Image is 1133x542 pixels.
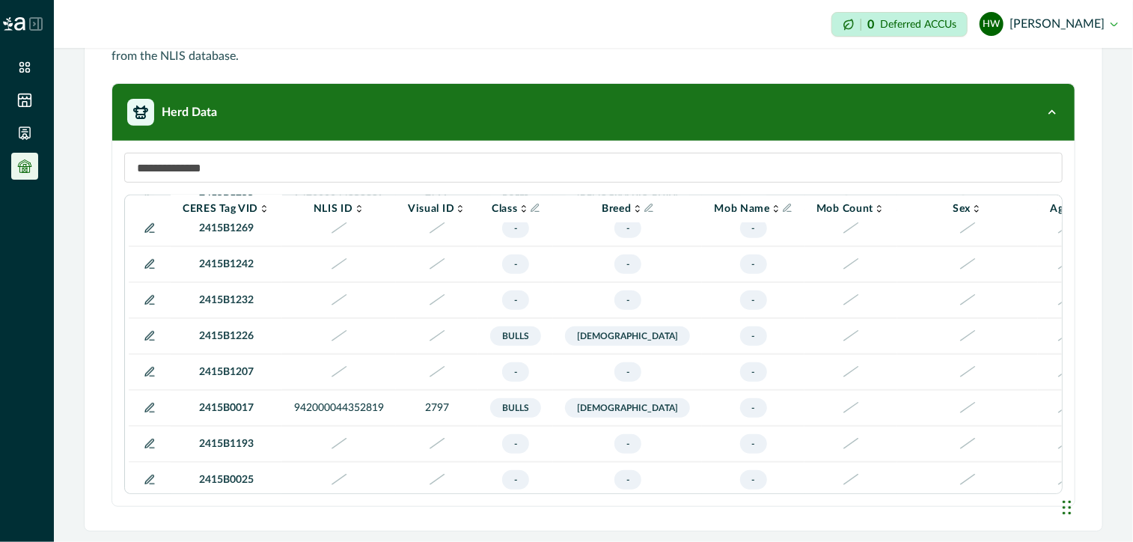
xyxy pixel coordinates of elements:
[408,401,466,416] p: 2797
[502,470,529,490] span: -
[490,398,541,418] span: Bulls
[502,290,529,310] span: -
[740,326,767,346] span: -
[782,203,793,213] button: Info
[740,434,767,454] span: -
[162,103,217,121] p: Herd Data
[565,326,690,346] span: [DEMOGRAPHIC_DATA]
[408,203,454,215] p: Visual ID
[183,472,270,488] p: 2415B0025
[3,17,25,31] img: Logo
[740,290,767,310] span: -
[816,203,873,215] p: Mob Count
[502,362,529,382] span: -
[530,203,540,213] button: Info
[867,19,874,31] p: 0
[740,255,767,274] span: -
[614,362,641,382] span: -
[502,219,529,238] span: -
[614,255,641,274] span: -
[740,219,767,238] span: -
[183,257,270,272] p: 2415B1242
[1058,470,1133,542] iframe: Chat Widget
[565,398,690,418] span: [DEMOGRAPHIC_DATA]
[183,365,270,380] p: 2415B1207
[740,470,767,490] span: -
[502,255,529,274] span: -
[602,203,632,215] p: Breed
[614,434,641,454] span: -
[183,436,270,452] p: 2415B1193
[953,203,971,215] p: Sex
[112,141,1075,506] div: Herd Data
[490,326,541,346] span: Bulls
[183,329,270,344] p: 2415B1226
[183,293,270,308] p: 2415B1232
[1050,203,1069,215] p: Age
[183,401,270,416] p: 2415B0017
[294,401,384,416] p: 942000044352819
[714,203,770,215] p: Mob Name
[644,203,654,213] button: Info
[880,19,956,30] p: Deferred ACCUs
[740,398,767,418] span: -
[614,290,641,310] span: -
[85,23,1102,531] div: Livestock
[614,470,641,490] span: -
[492,203,518,215] p: Class
[1063,485,1072,530] div: Drag
[980,6,1118,42] button: Helen Wyatt[PERSON_NAME]
[502,434,529,454] span: -
[314,203,353,215] p: NLIS ID
[183,203,258,215] p: CERES Tag VID
[614,219,641,238] span: -
[183,221,270,237] p: 2415B1269
[112,84,1075,141] button: Herd Data
[740,362,767,382] span: -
